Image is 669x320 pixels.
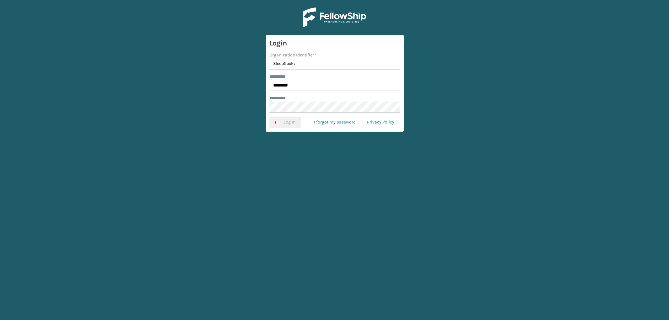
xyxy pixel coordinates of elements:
[361,117,400,128] a: Privacy Policy
[269,117,301,128] button: Log In
[308,117,361,128] a: I forgot my password
[269,52,317,58] label: Organization Identifier
[303,8,366,27] img: Logo
[269,39,400,48] h3: Login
